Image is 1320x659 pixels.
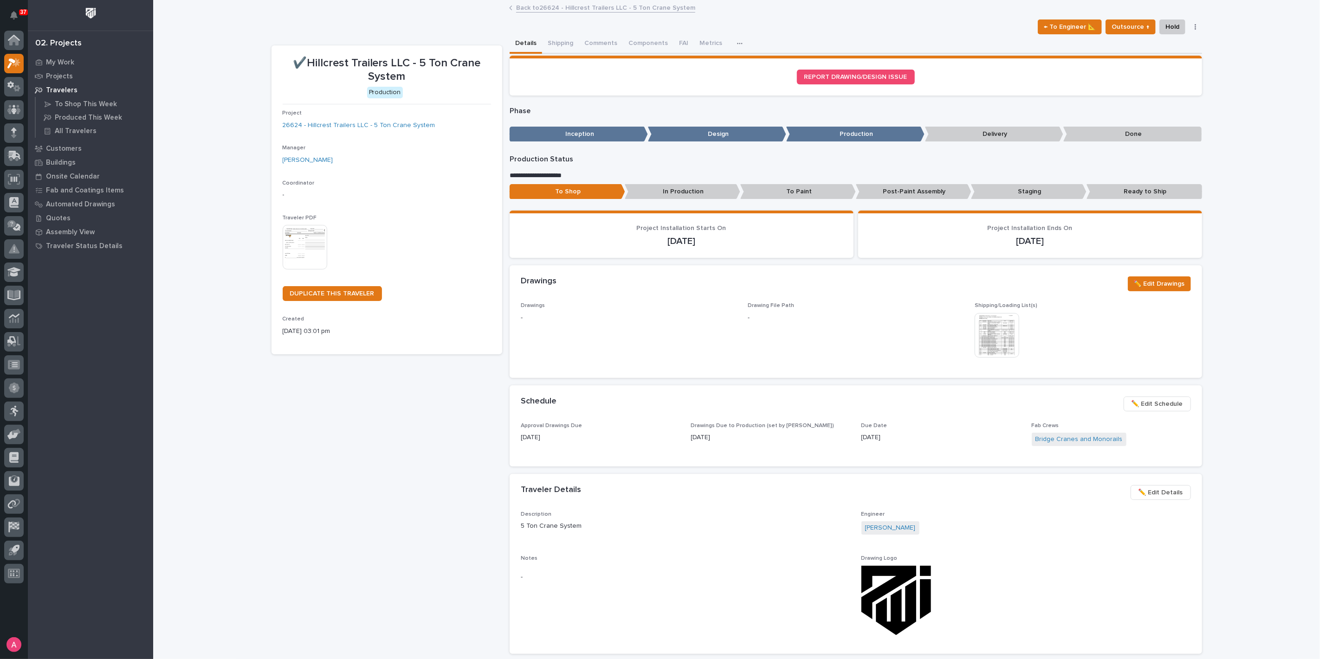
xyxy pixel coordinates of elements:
[283,286,382,301] a: DUPLICATE THIS TRAVELER
[28,83,153,97] a: Travelers
[971,184,1087,199] p: Staging
[28,55,153,69] a: My Work
[28,225,153,239] a: Assembly View
[35,38,82,49] div: 02. Projects
[975,303,1037,308] span: Shipping/Loading List(s)
[856,184,971,199] p: Post-Paint Assembly
[748,313,750,323] p: -
[283,110,302,116] span: Project
[46,72,73,81] p: Projects
[797,70,915,84] a: REPORT DRAWING/DESIGN ISSUE
[28,197,153,211] a: Automated Drawings
[988,225,1073,231] span: Project Installation Ends On
[925,127,1063,142] p: Delivery
[694,34,728,54] button: Metrics
[283,155,333,165] a: [PERSON_NAME]
[1128,276,1191,291] button: ✏️ Edit Drawings
[1063,127,1202,142] p: Done
[510,184,625,199] p: To Shop
[46,200,115,209] p: Automated Drawings
[869,236,1191,247] p: [DATE]
[1132,398,1183,409] span: ✏️ Edit Schedule
[521,485,581,495] h2: Traveler Details
[28,141,153,155] a: Customers
[521,423,582,429] span: Approval Drawings Due
[46,242,123,250] p: Traveler Status Details
[28,169,153,183] a: Onsite Calendar
[521,236,842,247] p: [DATE]
[367,87,403,98] div: Production
[20,9,26,15] p: 37
[637,225,726,231] span: Project Installation Starts On
[861,512,885,517] span: Engineer
[46,186,124,195] p: Fab and Coatings Items
[1159,19,1185,34] button: Hold
[283,326,491,336] p: [DATE] 03:01 pm
[625,184,740,199] p: In Production
[46,228,95,237] p: Assembly View
[786,127,925,142] p: Production
[28,69,153,83] a: Projects
[36,124,153,137] a: All Travelers
[55,100,117,109] p: To Shop This Week
[1044,21,1096,32] span: ← To Engineer 📐
[283,145,306,151] span: Manager
[521,313,737,323] p: -
[28,155,153,169] a: Buildings
[46,58,74,67] p: My Work
[46,86,78,95] p: Travelers
[283,121,435,130] a: 26624 - Hillcrest Trailers LLC - 5 Ton Crane System
[1134,278,1185,289] span: ✏️ Edit Drawings
[691,433,850,442] p: [DATE]
[1124,397,1191,411] button: ✏️ Edit Schedule
[521,556,537,561] span: Notes
[1131,485,1191,500] button: ✏️ Edit Details
[521,512,551,517] span: Description
[283,215,317,221] span: Traveler PDF
[28,239,153,253] a: Traveler Status Details
[1112,21,1150,32] span: Outsource ↑
[36,97,153,110] a: To Shop This Week
[510,127,648,142] p: Inception
[521,433,680,442] p: [DATE]
[283,57,491,83] p: ✔️Hillcrest Trailers LLC - 5 Ton Crane System
[1038,19,1102,34] button: ← To Engineer 📐
[861,433,1021,442] p: [DATE]
[521,303,545,308] span: Drawings
[804,74,907,80] span: REPORT DRAWING/DESIGN ISSUE
[1032,423,1059,429] span: Fab Crews
[861,423,887,429] span: Due Date
[28,211,153,225] a: Quotes
[516,2,695,13] a: Back to26624 - Hillcrest Trailers LLC - 5 Ton Crane System
[510,34,542,54] button: Details
[691,423,835,429] span: Drawings Due to Production (set by [PERSON_NAME])
[36,111,153,124] a: Produced This Week
[865,523,916,533] a: [PERSON_NAME]
[4,6,24,25] button: Notifications
[283,180,315,186] span: Coordinator
[1139,487,1183,498] span: ✏️ Edit Details
[28,183,153,197] a: Fab and Coatings Items
[861,556,898,561] span: Drawing Logo
[4,635,24,654] button: users-avatar
[673,34,694,54] button: FAI
[521,521,850,531] p: 5 Ton Crane System
[510,107,1202,115] p: Phase
[648,127,786,142] p: Design
[46,173,100,181] p: Onsite Calendar
[861,566,931,635] img: fO8pS4k7x6nlXMrpGqc6OBMpiUqk1PQB8o8eh7Z8Ym8
[46,159,76,167] p: Buildings
[46,145,82,153] p: Customers
[623,34,673,54] button: Components
[290,290,375,297] span: DUPLICATE THIS TRAVELER
[579,34,623,54] button: Comments
[510,155,1202,164] p: Production Status
[748,303,794,308] span: Drawing File Path
[1106,19,1156,34] button: Outsource ↑
[12,11,24,26] div: Notifications37
[82,5,99,22] img: Workspace Logo
[521,397,556,407] h2: Schedule
[740,184,856,199] p: To Paint
[1087,184,1202,199] p: Ready to Ship
[521,276,556,287] h2: Drawings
